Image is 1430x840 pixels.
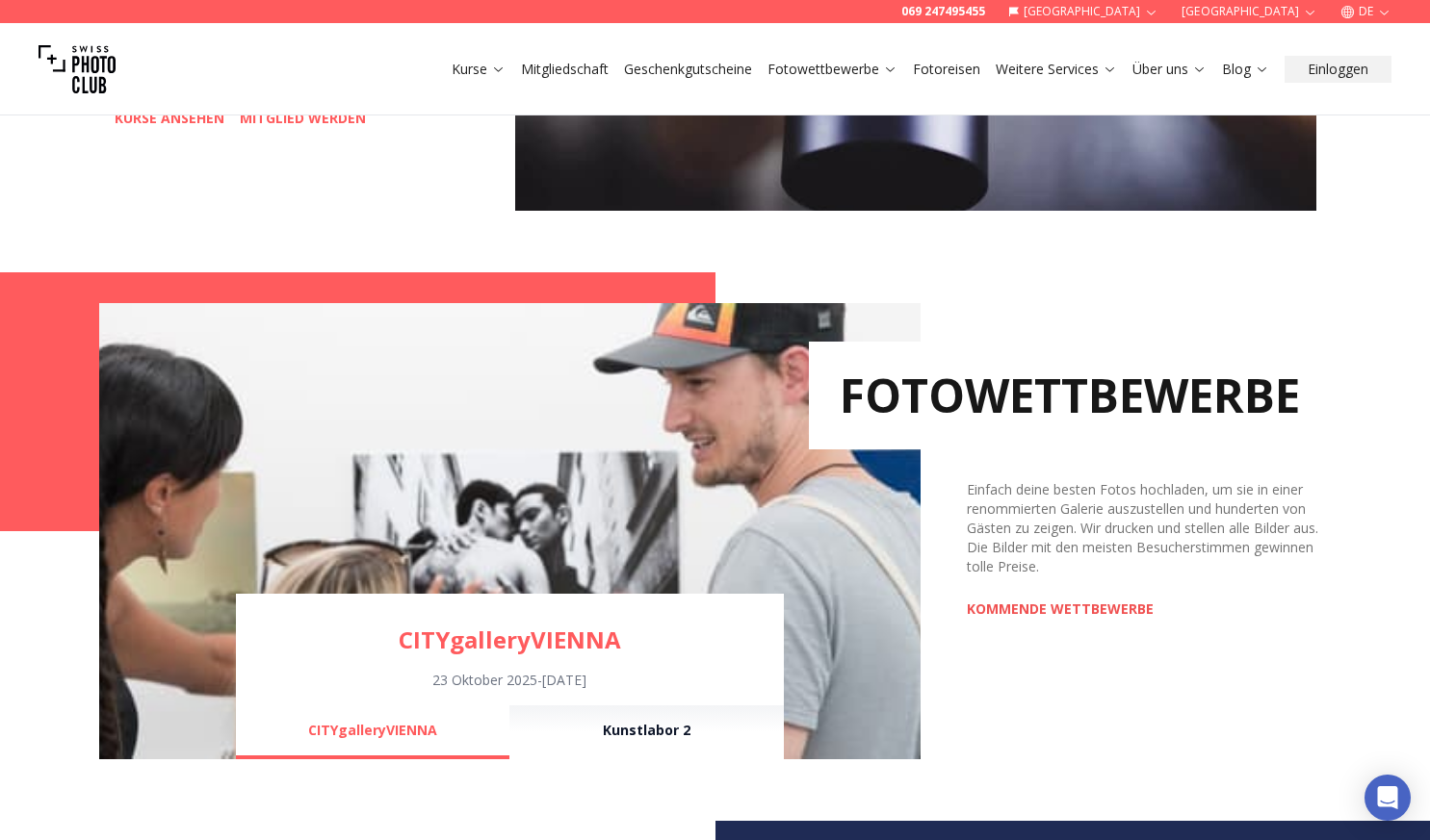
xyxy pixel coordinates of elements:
[1222,60,1269,79] a: Blog
[624,60,752,79] a: Geschenkgutscheine
[513,56,616,83] button: Mitgliedschaft
[444,56,513,83] button: Kurse
[236,705,509,759] button: CITYgalleryVIENNA
[967,480,1332,576] div: Einfach deine besten Fotos hochladen, um sie in einer renommierten Galerie auszustellen und hunde...
[901,4,985,19] a: 069 247495455
[1132,60,1207,79] a: Über uns
[760,56,905,83] button: Fotowettbewerbe
[39,31,116,108] img: Swiss photo club
[99,303,921,759] img: Learn Photography
[452,60,506,79] a: Kurse
[509,705,783,759] button: Kunstlabor 2
[905,56,988,83] button: Fotoreisen
[913,60,980,79] a: Fotoreisen
[767,60,897,79] a: Fotowettbewerbe
[236,671,784,690] div: 23 Oktober 2025 - [DATE]
[240,109,366,128] a: MITGLIED WERDEN
[616,56,760,83] button: Geschenkgutscheine
[996,60,1117,79] a: Weitere Services
[1285,56,1391,83] button: Einloggen
[809,342,1331,449] h2: FOTOWETTBEWERBE
[967,599,1154,619] a: KOMMENDE WETTBEWERBE
[115,109,224,128] a: KURSE ANSEHEN
[1365,775,1411,821] div: Open Intercom Messenger
[1214,56,1277,83] button: Blog
[988,56,1125,83] button: Weitere Services
[236,624,784,655] a: CITYgalleryVIENNA
[521,60,609,79] a: Mitgliedschaft
[1125,56,1214,83] button: Über uns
